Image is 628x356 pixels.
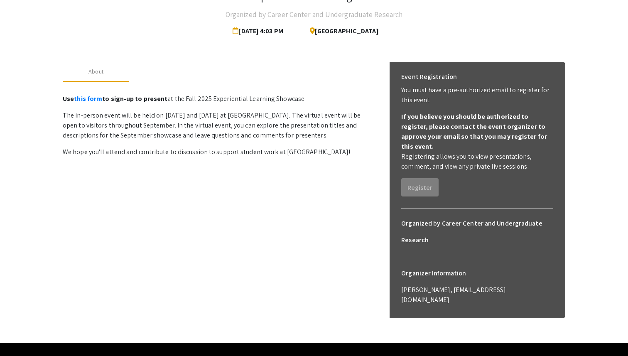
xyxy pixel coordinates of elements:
[401,85,553,105] p: You must have a pre-authorized email to register for this event.
[226,6,402,23] h4: Organized by Career Center and Undergraduate Research
[401,152,553,172] p: Registering allows you to view presentations, comment, and view any private live sessions.
[401,265,553,282] h6: Organizer Information
[401,215,553,248] h6: Organized by Career Center and Undergraduate Research
[233,23,287,39] span: [DATE] 4:03 PM
[74,94,102,103] a: this form
[88,67,103,76] div: About
[401,178,439,196] button: Register
[303,23,379,39] span: [GEOGRAPHIC_DATA]
[63,94,374,104] p: at the Fall 2025 Experiential Learning Showcase.
[401,112,547,151] b: If you believe you should be authorized to register, please contact the event organizer to approv...
[63,147,374,157] p: We hope you'll attend and contribute to discussion to support student work at [GEOGRAPHIC_DATA]!
[6,319,35,350] iframe: Chat
[401,69,457,85] h6: Event Registration
[63,94,167,103] strong: Use to sign-up to present
[63,110,374,140] p: The in-person event will be held on [DATE] and [DATE] at [GEOGRAPHIC_DATA]. The virtual event wil...
[401,285,553,305] p: [PERSON_NAME], [EMAIL_ADDRESS][DOMAIN_NAME]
